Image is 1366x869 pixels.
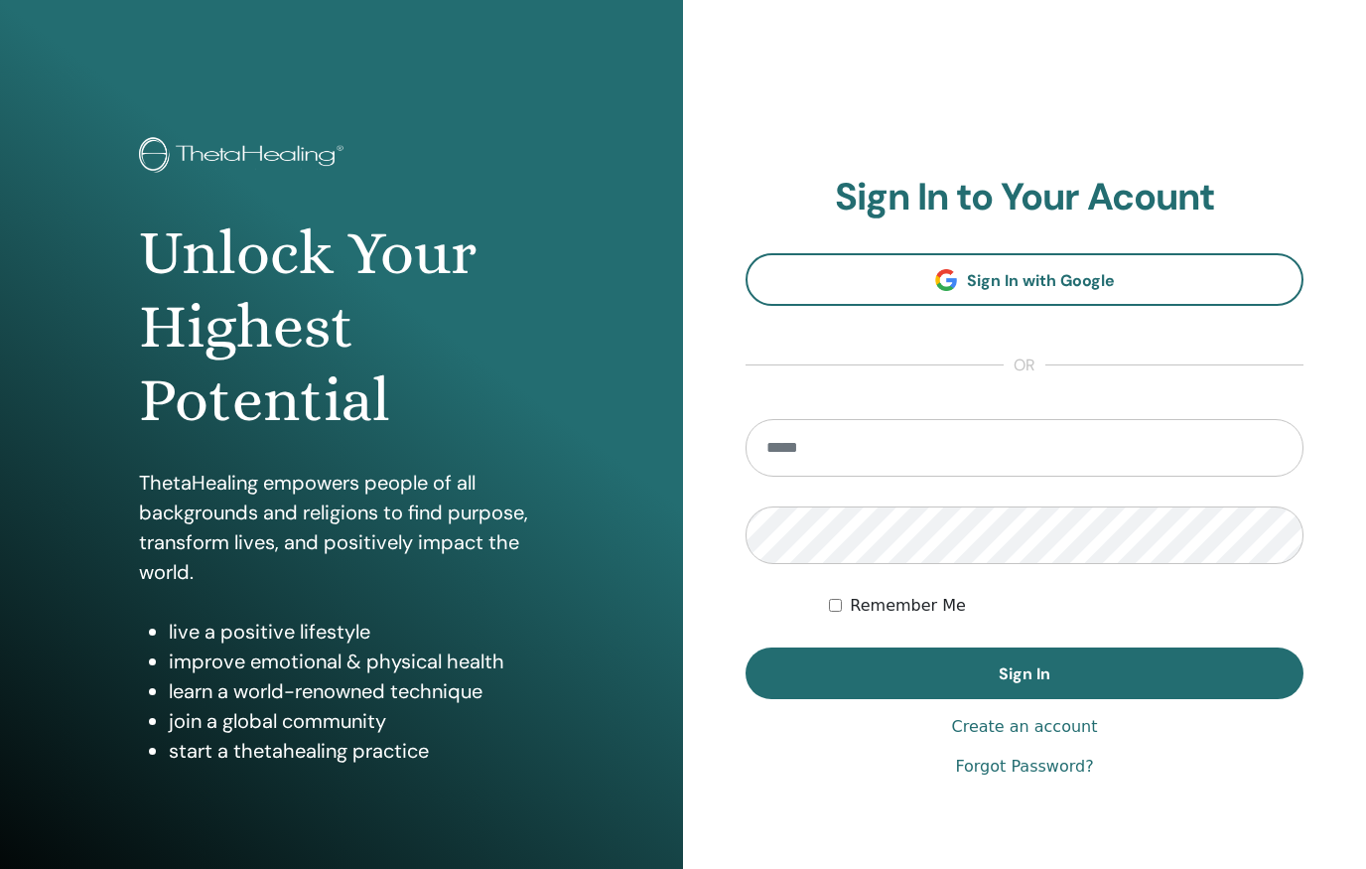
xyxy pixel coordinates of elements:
[169,676,545,706] li: learn a world-renowned technique
[746,175,1303,220] h2: Sign In to Your Acount
[999,663,1050,684] span: Sign In
[139,468,545,587] p: ThetaHealing empowers people of all backgrounds and religions to find purpose, transform lives, a...
[850,594,966,618] label: Remember Me
[967,270,1115,291] span: Sign In with Google
[746,648,1303,699] button: Sign In
[169,706,545,736] li: join a global community
[829,594,1303,618] div: Keep me authenticated indefinitely or until I manually logout
[139,217,545,438] h1: Unlock Your Highest Potential
[169,736,545,766] li: start a thetahealing practice
[169,647,545,676] li: improve emotional & physical health
[951,715,1097,739] a: Create an account
[169,617,545,647] li: live a positive lifestyle
[746,253,1303,306] a: Sign In with Google
[1004,354,1045,377] span: or
[955,755,1093,779] a: Forgot Password?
